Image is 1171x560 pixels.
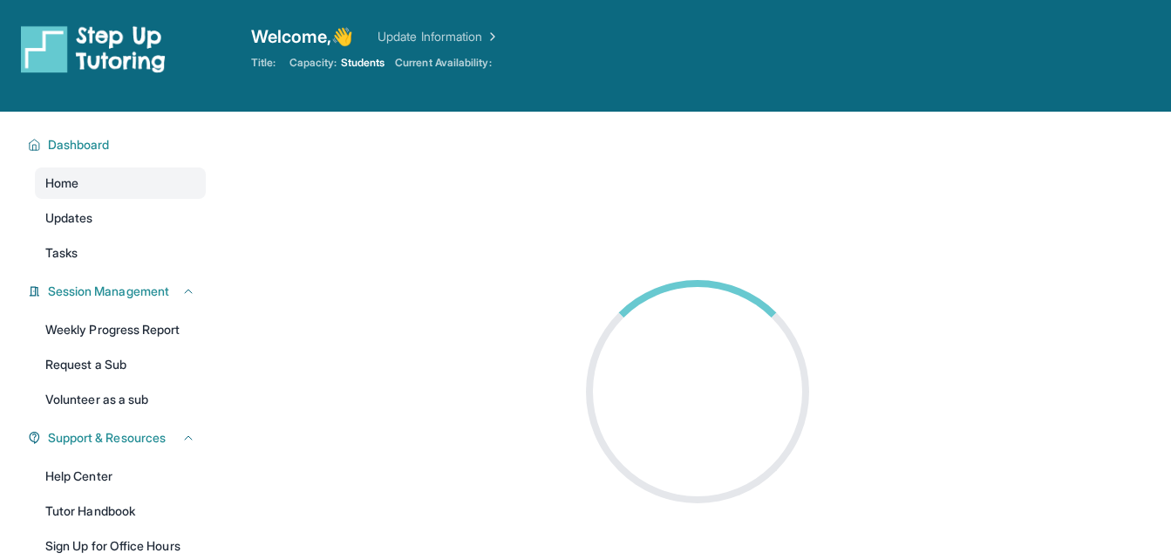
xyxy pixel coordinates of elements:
[251,56,276,70] span: Title:
[41,136,195,154] button: Dashboard
[48,429,166,447] span: Support & Resources
[21,24,166,73] img: logo
[35,167,206,199] a: Home
[48,283,169,300] span: Session Management
[45,174,78,192] span: Home
[395,56,491,70] span: Current Availability:
[289,56,337,70] span: Capacity:
[45,209,93,227] span: Updates
[35,461,206,492] a: Help Center
[251,24,354,49] span: Welcome, 👋
[48,136,110,154] span: Dashboard
[378,28,500,45] a: Update Information
[41,283,195,300] button: Session Management
[482,28,500,45] img: Chevron Right
[41,429,195,447] button: Support & Resources
[35,349,206,380] a: Request a Sub
[45,244,78,262] span: Tasks
[35,495,206,527] a: Tutor Handbook
[35,314,206,345] a: Weekly Progress Report
[35,237,206,269] a: Tasks
[341,56,385,70] span: Students
[35,202,206,234] a: Updates
[35,384,206,415] a: Volunteer as a sub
